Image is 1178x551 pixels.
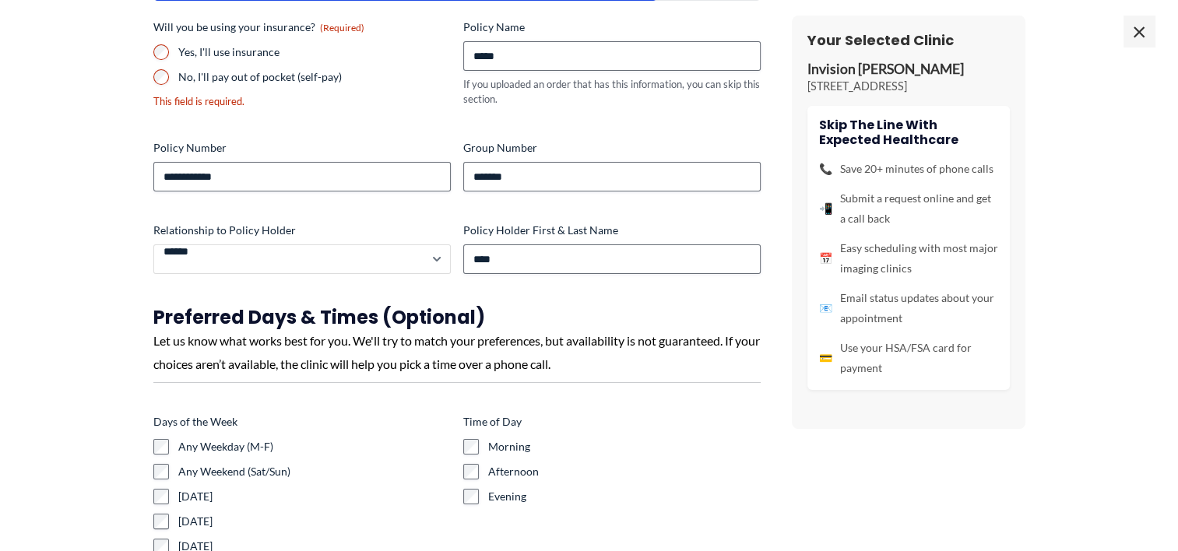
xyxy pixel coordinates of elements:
legend: Time of Day [463,414,522,430]
li: Easy scheduling with most major imaging clinics [819,238,998,279]
li: Use your HSA/FSA card for payment [819,338,998,378]
label: Policy Number [153,140,451,156]
div: If you uploaded an order that has this information, you can skip this section. [463,77,761,106]
li: Submit a request online and get a call back [819,188,998,229]
legend: Will you be using your insurance? [153,19,364,35]
span: × [1123,16,1155,47]
span: 📅 [819,248,832,268]
li: Save 20+ minutes of phone calls [819,159,998,179]
label: Yes, I'll use insurance [178,44,451,60]
label: Policy Name [463,19,761,35]
span: 📧 [819,298,832,318]
label: [DATE] [178,514,451,529]
label: Group Number [463,140,761,156]
p: Invision [PERSON_NAME] [807,61,1010,79]
label: Afternoon [488,464,761,479]
span: 📲 [819,198,832,219]
h3: Preferred Days & Times (Optional) [153,305,761,329]
label: No, I'll pay out of pocket (self-pay) [178,69,451,85]
label: [DATE] [178,489,451,504]
p: [STREET_ADDRESS] [807,79,1010,94]
span: 💳 [819,348,832,368]
span: (Required) [320,22,364,33]
div: This field is required. [153,94,451,109]
h4: Skip the line with Expected Healthcare [819,118,998,147]
legend: Days of the Week [153,414,237,430]
label: Any Weekend (Sat/Sun) [178,464,451,479]
label: Evening [488,489,761,504]
label: Morning [488,439,761,454]
h3: Your Selected Clinic [807,31,1010,49]
span: 📞 [819,159,832,179]
label: Relationship to Policy Holder [153,223,451,238]
label: Any Weekday (M-F) [178,439,451,454]
div: Let us know what works best for you. We'll try to match your preferences, but availability is not... [153,329,761,375]
li: Email status updates about your appointment [819,288,998,328]
label: Policy Holder First & Last Name [463,223,761,238]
